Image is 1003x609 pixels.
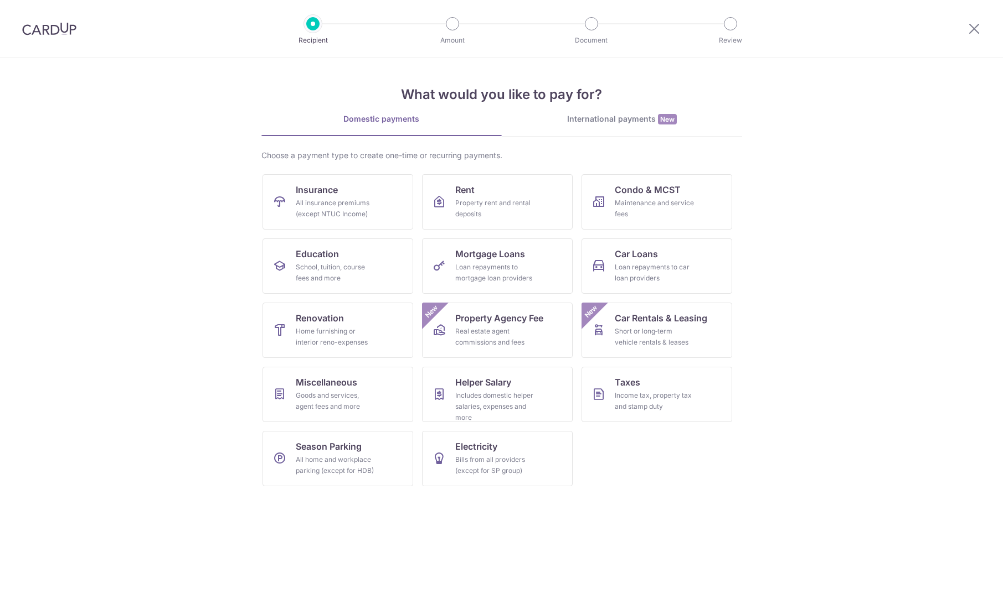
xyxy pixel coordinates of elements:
[615,183,681,196] span: Condo & MCST
[412,35,493,46] p: Amount
[455,376,511,389] span: Helper Salary
[932,576,992,603] iframe: Opens a widget where you can find more information
[455,183,475,196] span: Rent
[615,311,707,325] span: Car Rentals & Leasing
[455,262,535,284] div: Loan repayments to mortgage loan providers
[615,247,658,261] span: Car Loans
[455,311,543,325] span: Property Agency Fee
[615,390,695,412] div: Income tax, property tax and stamp duty
[455,454,535,476] div: Bills from all providers (except for SP group)
[261,113,502,124] div: Domestic payments
[296,390,376,412] div: Goods and services, agent fees and more
[296,440,362,453] span: Season Parking
[582,238,732,294] a: Car LoansLoan repayments to car loan providers
[263,238,413,294] a: EducationSchool, tuition, course fees and more
[263,431,413,486] a: Season ParkingAll home and workplace parking (except for HDB)
[422,303,440,321] span: New
[615,376,640,389] span: Taxes
[615,197,695,220] div: Maintenance and service fees
[582,303,732,358] a: Car Rentals & LeasingShort or long‑term vehicle rentals & leasesNew
[582,303,600,321] span: New
[263,174,413,230] a: InsuranceAll insurance premiums (except NTUC Income)
[455,197,535,220] div: Property rent and rental deposits
[422,174,573,230] a: RentProperty rent and rental deposits
[582,174,732,230] a: Condo & MCSTMaintenance and service fees
[422,238,573,294] a: Mortgage LoansLoan repayments to mortgage loan providers
[263,303,413,358] a: RenovationHome furnishing or interior reno-expenses
[261,85,742,105] h4: What would you like to pay for?
[272,35,354,46] p: Recipient
[615,326,695,348] div: Short or long‑term vehicle rentals & leases
[296,247,339,261] span: Education
[422,367,573,422] a: Helper SalaryIncludes domestic helper salaries, expenses and more
[455,326,535,348] div: Real estate agent commissions and fees
[296,311,344,325] span: Renovation
[422,431,573,486] a: ElectricityBills from all providers (except for SP group)
[296,197,376,220] div: All insurance premiums (except NTUC Income)
[296,376,357,389] span: Miscellaneous
[690,35,771,46] p: Review
[296,326,376,348] div: Home furnishing or interior reno-expenses
[296,183,338,196] span: Insurance
[296,262,376,284] div: School, tuition, course fees and more
[658,114,677,124] span: New
[263,367,413,422] a: MiscellaneousGoods and services, agent fees and more
[502,113,742,125] div: International payments
[582,367,732,422] a: TaxesIncome tax, property tax and stamp duty
[422,303,573,358] a: Property Agency FeeReal estate agent commissions and feesNew
[22,22,76,35] img: CardUp
[296,454,376,476] div: All home and workplace parking (except for HDB)
[615,262,695,284] div: Loan repayments to car loan providers
[455,440,497,453] span: Electricity
[455,390,535,423] div: Includes domestic helper salaries, expenses and more
[551,35,632,46] p: Document
[261,150,742,161] div: Choose a payment type to create one-time or recurring payments.
[455,247,525,261] span: Mortgage Loans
